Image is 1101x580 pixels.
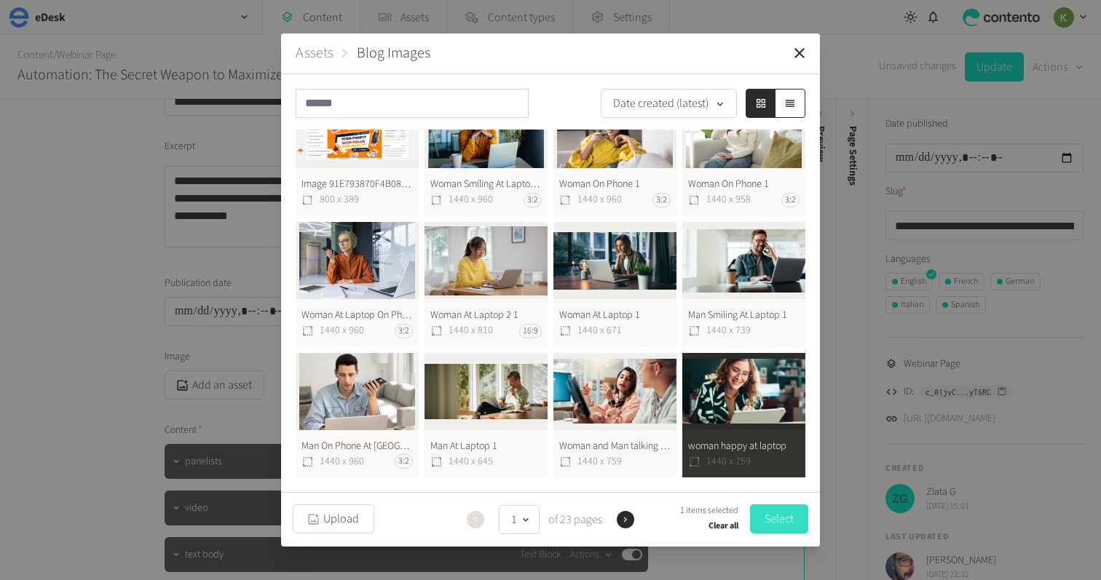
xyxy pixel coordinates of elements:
button: Assets [296,42,334,64]
span: of 23 pages [545,511,602,528]
button: Blog Images [357,42,430,64]
button: Clear all [709,517,738,535]
button: Upload [293,504,374,533]
button: 1 [499,505,540,534]
button: Date created (latest) [601,89,737,118]
button: Select [750,504,808,533]
span: 1 items selected [680,504,738,517]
